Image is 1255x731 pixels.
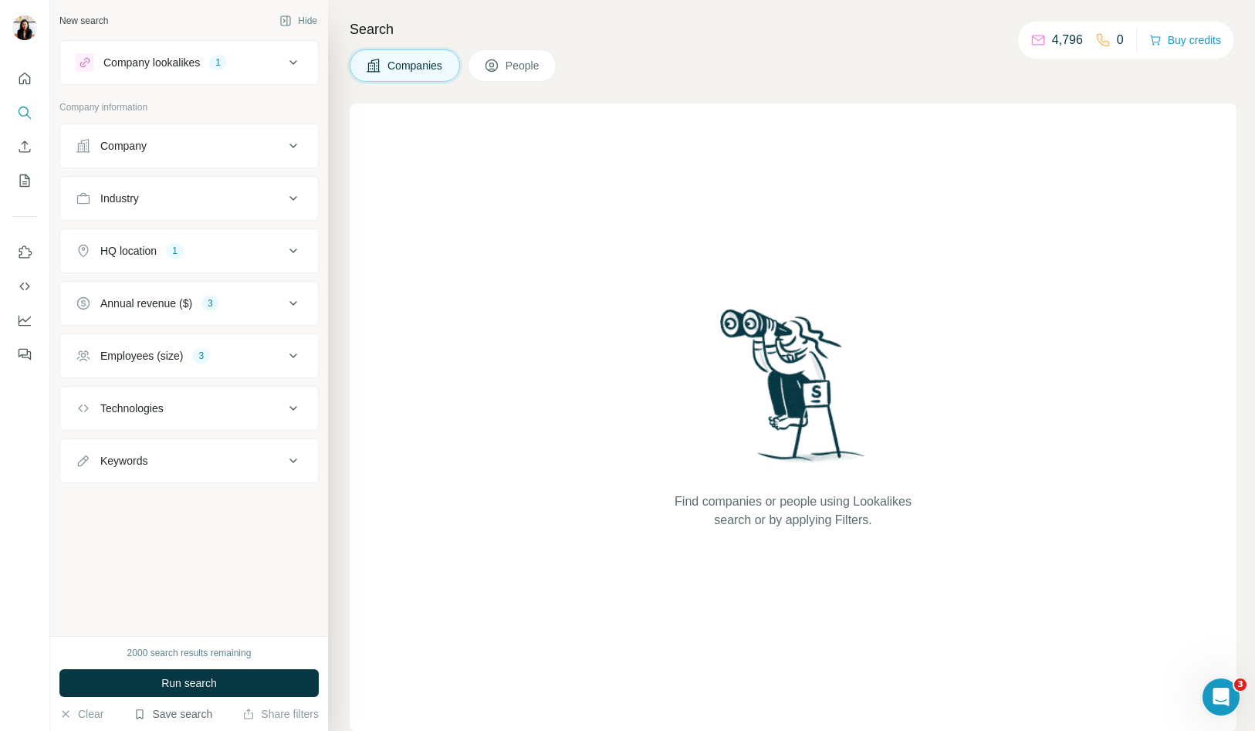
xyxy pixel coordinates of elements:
[387,58,444,73] span: Companies
[100,296,192,311] div: Annual revenue ($)
[1149,29,1221,51] button: Buy credits
[60,232,318,269] button: HQ location1
[350,19,1236,40] h4: Search
[1234,679,1247,691] span: 3
[60,390,318,427] button: Technologies
[166,244,184,258] div: 1
[12,65,37,93] button: Quick start
[60,337,318,374] button: Employees (size)3
[60,442,318,479] button: Keywords
[100,401,164,416] div: Technologies
[60,44,318,81] button: Company lookalikes1
[100,453,147,469] div: Keywords
[1117,31,1124,49] p: 0
[12,239,37,266] button: Use Surfe on LinkedIn
[12,15,37,40] img: Avatar
[161,675,217,691] span: Run search
[134,706,212,722] button: Save search
[713,305,874,477] img: Surfe Illustration - Woman searching with binoculars
[59,706,103,722] button: Clear
[103,55,200,70] div: Company lookalikes
[100,243,157,259] div: HQ location
[242,706,319,722] button: Share filters
[100,348,183,364] div: Employees (size)
[59,669,319,697] button: Run search
[209,56,227,69] div: 1
[127,646,252,660] div: 2000 search results remaining
[192,349,210,363] div: 3
[100,191,139,206] div: Industry
[100,138,147,154] div: Company
[59,14,108,28] div: New search
[60,285,318,322] button: Annual revenue ($)3
[12,272,37,300] button: Use Surfe API
[269,9,328,32] button: Hide
[1052,31,1083,49] p: 4,796
[12,340,37,368] button: Feedback
[506,58,541,73] span: People
[59,100,319,114] p: Company information
[12,167,37,195] button: My lists
[201,296,219,310] div: 3
[12,99,37,127] button: Search
[1203,679,1240,716] iframe: Intercom live chat
[60,127,318,164] button: Company
[669,492,916,530] span: Find companies or people using Lookalikes search or by applying Filters.
[12,306,37,334] button: Dashboard
[12,133,37,161] button: Enrich CSV
[60,180,318,217] button: Industry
